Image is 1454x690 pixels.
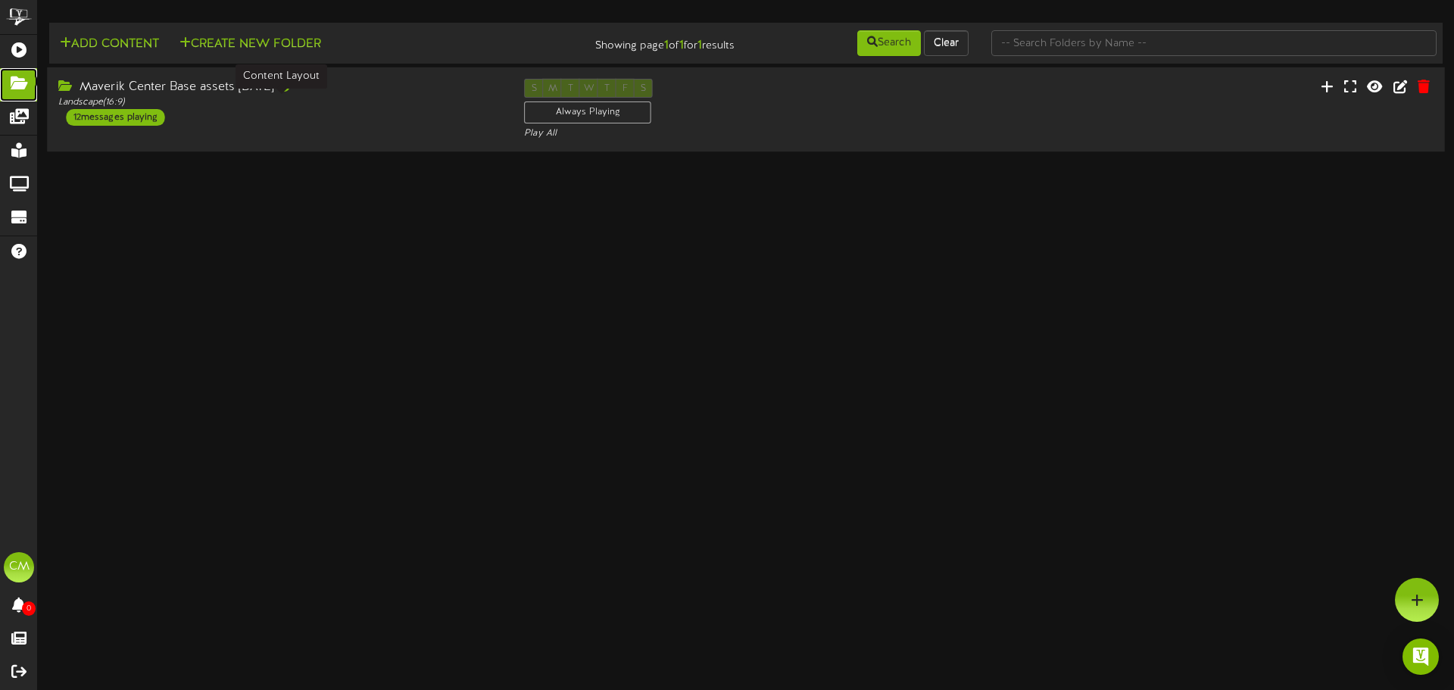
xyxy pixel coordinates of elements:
[66,109,164,126] div: 12 messages playing
[991,30,1437,56] input: -- Search Folders by Name --
[664,39,669,52] strong: 1
[679,39,684,52] strong: 1
[524,127,967,140] div: Play All
[58,79,501,96] div: Maverik Center Base assets [DATE]
[58,96,501,109] div: Landscape ( 16:9 )
[22,601,36,616] span: 0
[697,39,702,52] strong: 1
[857,30,921,56] button: Search
[512,29,746,55] div: Showing page of for results
[4,552,34,582] div: CM
[924,30,969,56] button: Clear
[1403,638,1439,675] div: Open Intercom Messenger
[55,35,164,54] button: Add Content
[175,35,326,54] button: Create New Folder
[524,101,651,123] div: Always Playing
